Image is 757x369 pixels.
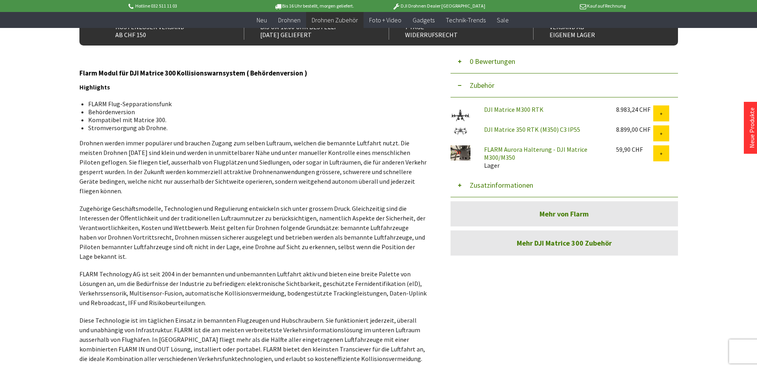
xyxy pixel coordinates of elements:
span: Gadgets [413,16,435,24]
div: Lager [478,145,610,169]
span: Drohnen [278,16,300,24]
button: Zubehör [451,73,678,97]
a: DJI Matrice M300 RTK [484,105,544,113]
p: Bis 16 Uhr bestellt, morgen geliefert. [252,1,376,11]
div: Versand ab eigenem Lager [533,20,660,40]
a: Neu [251,12,273,28]
strong: Highlights [79,83,110,91]
span: Sale [497,16,509,24]
div: 7 Tage Widerrufsrecht [389,20,516,40]
h3: Flarm Modul für DJI Matrice 300 Kollisionswarnsystem ( Behördenversion ) [79,68,427,78]
img: DJI Matrice M300 RTK [451,105,470,125]
p: Kauf auf Rechnung [501,1,626,11]
div: 59,90 CHF [616,145,653,153]
span: Kompatibel mit Matrice 300. [88,116,166,124]
a: Foto + Video [364,12,407,28]
div: Kostenloser Versand ab CHF 150 [99,20,227,40]
div: 8.899,00 CHF [616,125,653,133]
a: FLARM Aurora Halterung - DJI Matrice M300/M350 [484,145,587,161]
a: Technik-Trends [440,12,491,28]
p: FLARM Technology AG ist seit 2004 in der bemannten und unbemannten Luftfahrt aktiv und bieten ein... [79,269,427,307]
span: Neu [257,16,267,24]
span: Stromversorgung ab Drohne. [88,124,168,132]
p: DJI Drohnen Dealer [GEOGRAPHIC_DATA] [376,1,501,11]
a: DJI Matrice 350 RTK (M350) C3 IP55 [484,125,580,133]
a: Mehr von Flarm [451,201,678,226]
a: Gadgets [407,12,440,28]
p: Zugehörige Geschäftsmodelle, Technologien und Regulierung entwickeln sich unter grossem Druck. Gl... [79,204,427,261]
span: FLARM Flug-Sepparationsfunk [88,100,172,108]
a: Drohnen Zubehör [306,12,364,28]
button: Zusatzinformationen [451,173,678,197]
img: DJI Matrice 350 RTK (M350) C3 IP55 [451,125,470,137]
a: Neue Produkte [748,107,756,148]
span: Foto + Video [369,16,401,24]
a: Sale [491,12,514,28]
p: Drohnen werden immer populärer und brauchen Zugang zum selben Luftraum, welchen die bemannte Luft... [79,138,427,196]
p: Hotline 032 511 11 03 [127,1,252,11]
p: Diese Technologie ist im täglichen Einsatz in bemannten Flugzeugen und Hubschraubern. Sie funktio... [79,315,427,363]
div: 8.983,24 CHF [616,105,653,113]
img: FLARM Aurora Halterung - DJI Matrice M300/M350 [451,145,470,161]
a: Mehr DJI Matrice 300 Zubehör [451,230,678,256]
span: Drohnen Zubehör [312,16,358,24]
span: Behördenversion [88,108,135,116]
a: Drohnen [273,12,306,28]
button: 0 Bewertungen [451,50,678,73]
div: Bis um 16:00 Uhr bestellt [DATE] geliefert [244,20,371,40]
span: Technik-Trends [446,16,486,24]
